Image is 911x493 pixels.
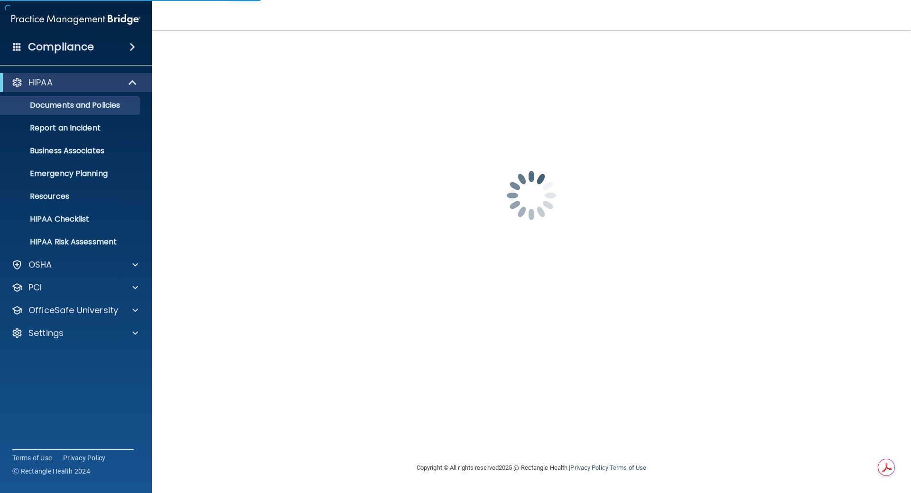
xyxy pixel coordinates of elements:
[610,464,646,471] a: Terms of Use
[6,192,136,201] p: Resources
[12,453,52,463] a: Terms of Use
[12,466,90,476] span: Ⓒ Rectangle Health 2024
[6,123,136,133] p: Report an Incident
[11,282,138,293] a: PCI
[28,40,94,54] h4: Compliance
[6,146,136,156] p: Business Associates
[28,77,53,88] p: HIPAA
[11,305,138,316] a: OfficeSafe University
[11,327,138,339] a: Settings
[484,148,579,243] img: spinner.e123f6fc.gif
[11,259,138,270] a: OSHA
[11,10,140,29] img: PMB logo
[28,305,118,316] p: OfficeSafe University
[6,169,136,178] p: Emergency Planning
[6,237,136,247] p: HIPAA Risk Assessment
[28,282,42,293] p: PCI
[6,214,136,224] p: HIPAA Checklist
[570,464,608,471] a: Privacy Policy
[358,453,705,483] div: Copyright © All rights reserved 2025 @ Rectangle Health | |
[6,101,136,110] p: Documents and Policies
[28,259,52,270] p: OSHA
[63,453,106,463] a: Privacy Policy
[11,77,138,88] a: HIPAA
[28,327,64,339] p: Settings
